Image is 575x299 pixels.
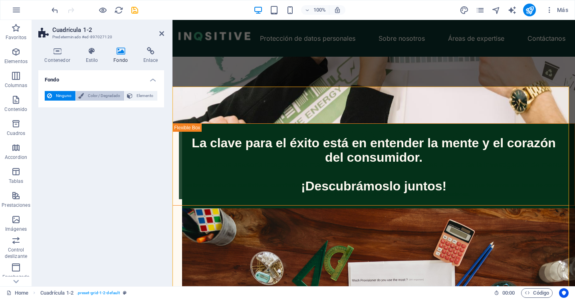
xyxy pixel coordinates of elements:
[545,6,568,14] span: Más
[5,82,28,89] p: Columnas
[50,6,59,15] i: Deshacer: Cambiar color de fondo (Ctrl+Z)
[6,288,28,298] a: Haz clic para cancelar la selección y doble clic para abrir páginas
[4,106,27,113] p: Contenido
[502,288,515,298] span: 00 00
[475,5,485,15] button: pages
[40,288,127,298] nav: breadcrumb
[460,6,469,15] i: Diseño (Ctrl+Alt+Y)
[77,288,120,298] span: . preset-grid-1-2-default
[313,5,326,15] h6: 100%
[52,34,148,41] h3: Predeterminado #ed-897027120
[492,6,501,15] i: Navegador
[52,26,164,34] h2: Cuadrícula 1-2
[476,6,485,15] i: Páginas (Ctrl+Alt+S)
[521,288,553,298] button: Código
[334,6,341,14] i: Al redimensionar, ajustar el nivel de zoom automáticamente para ajustarse al dispositivo elegido.
[301,5,329,15] button: 100%
[491,5,501,15] button: navigator
[507,5,517,15] button: text_generator
[54,91,73,101] span: Ninguno
[98,5,107,15] button: Haz clic para salir del modo de previsualización y seguir editando
[508,6,517,15] i: AI Writer
[123,291,127,295] i: Este elemento es un preajuste personalizable
[459,5,469,15] button: design
[137,47,164,64] h4: Enlace
[4,58,28,65] p: Elementos
[40,288,73,298] span: Haz clic para seleccionar y doble clic para editar
[114,5,123,15] button: reload
[523,4,536,16] button: publish
[107,47,137,64] h4: Fondo
[5,226,27,232] p: Imágenes
[5,154,27,160] p: Accordion
[76,91,124,101] button: Color / Degradado
[525,288,549,298] span: Código
[50,5,59,15] button: undo
[114,6,123,15] i: Volver a cargar página
[559,288,569,298] button: Usercentrics
[38,47,79,64] h4: Contenedor
[79,47,107,64] h4: Estilo
[6,34,26,41] p: Favoritos
[135,91,155,101] span: Elemento
[494,288,515,298] h6: Tiempo de la sesión
[45,91,75,101] button: Ninguno
[542,4,571,16] button: Más
[525,6,534,15] i: Publicar
[125,91,157,101] button: Elemento
[130,5,139,15] button: save
[86,91,122,101] span: Color / Degradado
[508,290,509,296] span: :
[7,130,26,137] p: Cuadros
[9,178,24,184] p: Tablas
[38,70,164,85] h4: Fondo
[2,202,30,208] p: Prestaciones
[130,6,139,15] i: Guardar (Ctrl+S)
[2,274,30,280] p: Encabezado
